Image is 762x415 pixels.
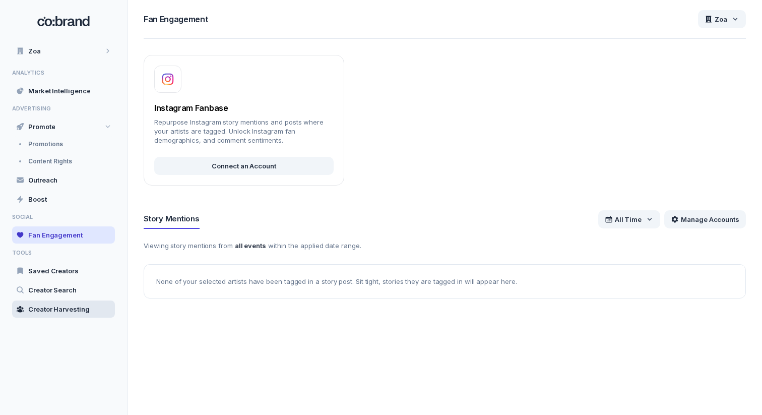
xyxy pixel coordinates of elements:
span: None of your selected artists have been tagged in a story post. Sit tight, stories they are tagge... [156,277,733,286]
span: Connect an Account [212,161,276,170]
span: Viewing story mentions from within the applied date range. [144,241,746,250]
span: Instagram Fanbase [154,103,334,113]
span: Zoa [28,46,41,55]
a: Market Intelligence [12,82,115,99]
span: ADVERTISING [12,105,115,112]
span: All Time [615,215,642,224]
a: Saved Creators [12,262,115,279]
a: Outreach [12,171,115,189]
span: Fan Engagement [28,230,83,240]
span: ANALYTICS [12,70,115,76]
span: Creator Harvesting [28,305,90,314]
a: Promotions [12,136,115,152]
span: Promotions [28,140,63,148]
div: tab [144,210,200,229]
span: TOOLS [12,250,115,256]
button: Connect an Account [154,157,334,175]
span: Manage Accounts [681,215,739,224]
span: Repurpose Instagram story mentions and posts where your artists are tagged. Unlock Instagram fan ... [154,117,334,145]
a: Fan Engagement [12,226,115,244]
a: Content Rights [12,153,115,169]
span: SOCIAL [12,214,115,220]
a: Boost [12,191,115,208]
span: Saved Creators [28,266,79,275]
span: Zoa [715,15,727,24]
span: Content Rights [28,157,72,165]
span: Promote [28,122,55,131]
span: Boost [28,195,47,204]
span: Outreach [28,175,57,185]
span: all events [235,242,266,250]
button: Manage Accounts [664,210,746,228]
a: Creator Harvesting [12,301,115,318]
span: Story Mentions [144,214,200,224]
span: Creator Search [28,285,77,294]
a: Creator Search [12,281,115,299]
span: Market Intelligence [28,86,90,95]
